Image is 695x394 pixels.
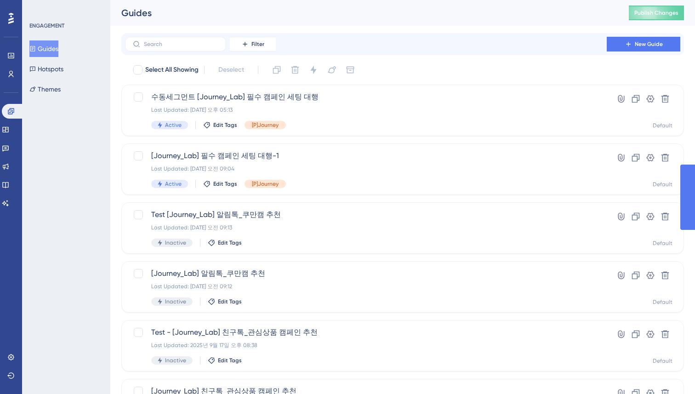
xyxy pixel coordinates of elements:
[151,342,581,349] div: Last Updated: 2025년 9월 17일 오후 08:38
[151,91,581,103] span: 수동세그먼트 [Journey_Lab] 필수 캠페인 세팅 대행
[165,121,182,129] span: Active
[165,298,186,305] span: Inactive
[29,81,61,97] button: Themes
[165,357,186,364] span: Inactive
[208,298,242,305] button: Edit Tags
[151,165,581,172] div: Last Updated: [DATE] 오전 09:04
[634,9,678,17] span: Publish Changes
[29,22,64,29] div: ENGAGEMENT
[629,6,684,20] button: Publish Changes
[144,41,218,47] input: Search
[151,224,581,231] div: Last Updated: [DATE] 오전 09:13
[653,122,672,129] div: Default
[213,180,237,188] span: Edit Tags
[208,357,242,364] button: Edit Tags
[151,209,581,220] span: Test [Journey_Lab] 알림톡_쿠만캠 추천
[165,180,182,188] span: Active
[656,358,684,385] iframe: UserGuiding AI Assistant Launcher
[252,180,279,188] span: [P]Journey
[151,268,581,279] span: [Journey_Lab] 알림톡_쿠만캠 추천
[203,180,237,188] button: Edit Tags
[251,40,264,48] span: Filter
[213,121,237,129] span: Edit Tags
[218,357,242,364] span: Edit Tags
[252,121,279,129] span: [P]Journey
[653,181,672,188] div: Default
[121,6,606,19] div: Guides
[29,61,63,77] button: Hotspots
[165,239,186,246] span: Inactive
[208,239,242,246] button: Edit Tags
[653,240,672,247] div: Default
[203,121,237,129] button: Edit Tags
[210,62,252,78] button: Deselect
[607,37,680,51] button: New Guide
[145,64,199,75] span: Select All Showing
[635,40,663,48] span: New Guide
[653,298,672,306] div: Default
[218,298,242,305] span: Edit Tags
[151,106,581,114] div: Last Updated: [DATE] 오후 05:13
[151,327,581,338] span: Test - [Journey_Lab] 친구톡_관심상품 캠페인 추천
[653,357,672,365] div: Default
[29,40,58,57] button: Guides
[218,64,244,75] span: Deselect
[151,283,581,290] div: Last Updated: [DATE] 오전 09:12
[151,150,581,161] span: [Journey_Lab] 필수 캠페인 세팅 대행-1
[218,239,242,246] span: Edit Tags
[230,37,276,51] button: Filter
